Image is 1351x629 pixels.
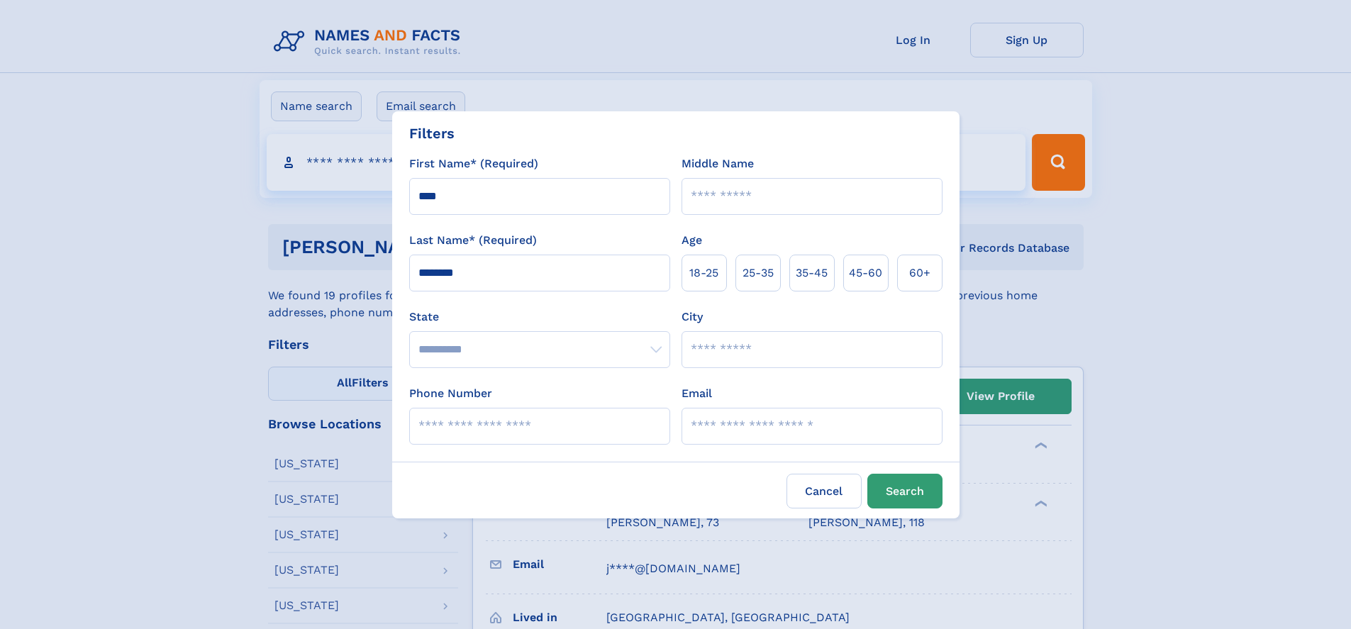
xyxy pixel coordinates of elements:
[682,232,702,249] label: Age
[409,385,492,402] label: Phone Number
[867,474,943,508] button: Search
[786,474,862,508] label: Cancel
[743,265,774,282] span: 25‑35
[849,265,882,282] span: 45‑60
[682,385,712,402] label: Email
[682,155,754,172] label: Middle Name
[796,265,828,282] span: 35‑45
[682,308,703,325] label: City
[689,265,718,282] span: 18‑25
[409,232,537,249] label: Last Name* (Required)
[909,265,930,282] span: 60+
[409,308,670,325] label: State
[409,123,455,144] div: Filters
[409,155,538,172] label: First Name* (Required)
